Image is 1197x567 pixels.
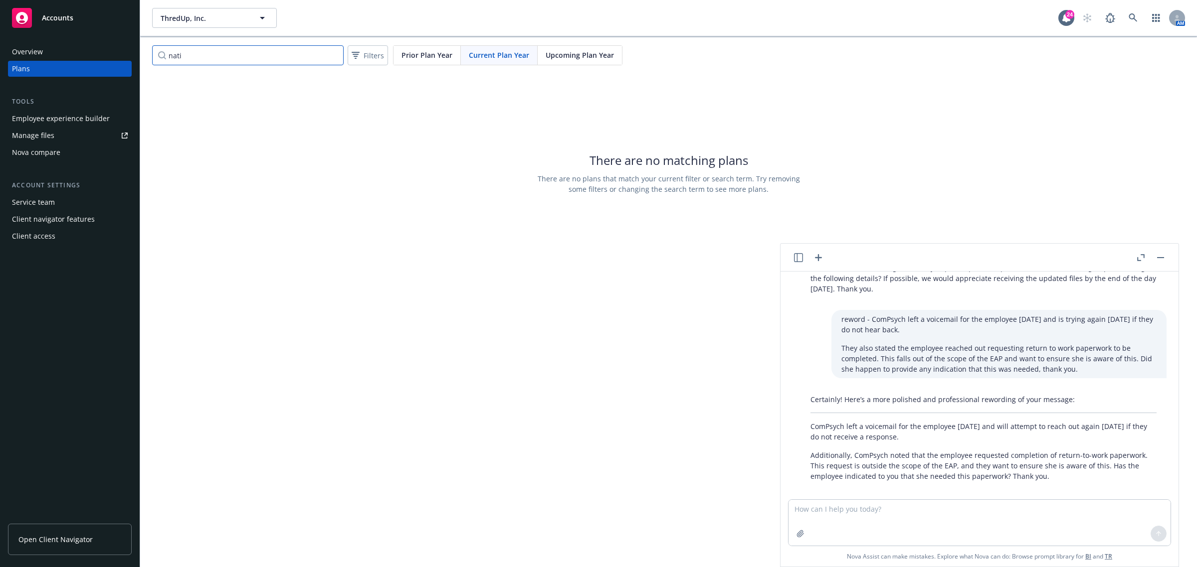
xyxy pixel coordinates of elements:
div: Overview [12,44,43,60]
a: BI [1085,552,1091,561]
button: ThredUp, Inc. [152,8,277,28]
a: TR [1105,552,1112,561]
div: 24 [1065,10,1074,19]
span: Nova Assist can make mistakes. Explore what Nova can do: Browse prompt library for and [847,546,1112,567]
span: There are no matching plans [590,152,748,168]
p: They also stated the employee reached out requesting return to work paperwork to be completed. Th... [841,343,1157,374]
a: Client navigator features [8,211,132,227]
span: ThredUp, Inc. [161,13,247,23]
span: Accounts [42,14,73,22]
a: Client access [8,228,132,244]
a: Report a Bug [1100,8,1120,28]
a: Switch app [1146,8,1166,28]
div: Service team [12,194,55,210]
a: Employee experience builder [8,111,132,127]
a: Overview [8,44,132,60]
a: Manage files [8,128,132,143]
input: Search by name [152,45,344,65]
div: Employee experience builder [12,111,110,127]
div: Plans [12,61,30,77]
a: Start snowing [1077,8,1097,28]
span: Filters [350,48,386,63]
a: Service team [8,194,132,210]
p: The censuses received for Suvoda and Greenphire are missing some information required by certain ... [810,252,1157,294]
span: Filters [364,50,384,61]
div: Client navigator features [12,211,95,227]
p: Additionally, ComPsych noted that the employee requested completion of return-to-work paperwork. ... [810,450,1157,481]
span: Current Plan Year [469,50,529,60]
a: Nova compare [8,144,132,160]
div: Client access [12,228,55,244]
div: Tools [8,97,132,107]
p: Certainly! Here’s a more polished and professional rewording of your message: [810,394,1157,405]
span: Open Client Navigator [18,534,93,545]
div: Nova compare [12,144,60,160]
a: Accounts [8,4,132,32]
a: Plans [8,61,132,77]
span: There are no plans that match your current filter or search term. Try removing some filters or ch... [529,173,808,194]
div: Account settings [8,180,132,190]
button: Filters [348,45,388,65]
span: Upcoming Plan Year [546,50,614,60]
p: ComPsych left a voicemail for the employee [DATE] and will attempt to reach out again [DATE] if t... [810,421,1157,442]
div: Manage files [12,128,54,143]
span: Prior Plan Year [401,50,452,60]
p: reword - ComPsych left a voicemail for the employee [DATE] and is trying again [DATE] if they do ... [841,314,1157,335]
a: Search [1123,8,1143,28]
